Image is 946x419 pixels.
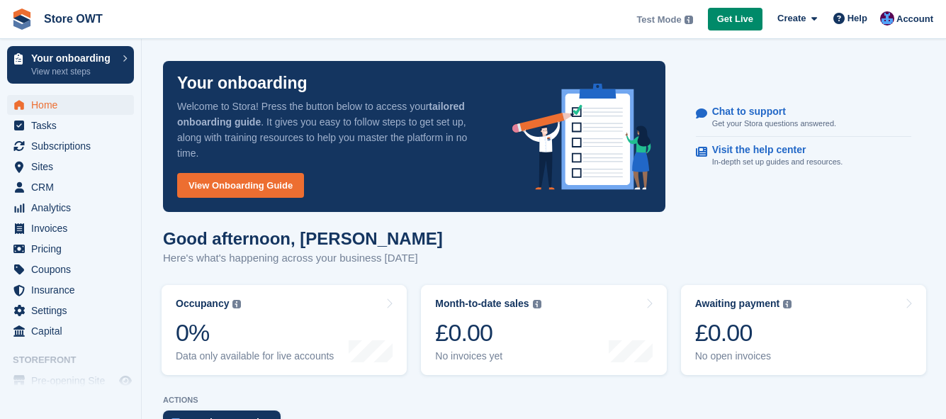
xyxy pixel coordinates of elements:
img: stora-icon-8386f47178a22dfd0bd8f6a31ec36ba5ce8667c1dd55bd0f319d3a0aa187defe.svg [11,9,33,30]
span: Capital [31,321,116,341]
p: Visit the help center [712,144,832,156]
span: Subscriptions [31,136,116,156]
div: Month-to-date sales [435,298,529,310]
a: View Onboarding Guide [177,173,304,198]
span: Coupons [31,259,116,279]
span: Invoices [31,218,116,238]
a: Awaiting payment £0.00 No open invoices [681,285,926,375]
a: menu [7,116,134,135]
a: Get Live [708,8,762,31]
a: menu [7,280,134,300]
div: No open invoices [695,350,792,362]
p: Your onboarding [177,75,308,91]
div: Occupancy [176,298,229,310]
img: icon-info-grey-7440780725fd019a000dd9b08b2336e03edf1995a4989e88bcd33f0948082b44.svg [783,300,792,308]
span: Pre-opening Site [31,371,116,391]
span: Analytics [31,198,116,218]
a: Visit the help center In-depth set up guides and resources. [696,137,911,175]
span: Sites [31,157,116,177]
a: menu [7,259,134,279]
a: Store OWT [38,7,108,30]
a: menu [7,157,134,177]
a: menu [7,371,134,391]
p: ACTIONS [163,396,925,405]
a: menu [7,95,134,115]
a: menu [7,177,134,197]
span: Help [848,11,867,26]
a: menu [7,321,134,341]
span: Storefront [13,353,141,367]
a: menu [7,136,134,156]
span: Create [777,11,806,26]
p: Chat to support [712,106,825,118]
p: Welcome to Stora! Press the button below to access your . It gives you easy to follow steps to ge... [177,99,490,161]
a: Preview store [117,372,134,389]
div: £0.00 [695,318,792,347]
p: Get your Stora questions answered. [712,118,836,130]
img: icon-info-grey-7440780725fd019a000dd9b08b2336e03edf1995a4989e88bcd33f0948082b44.svg [685,16,693,24]
span: Tasks [31,116,116,135]
a: menu [7,218,134,238]
div: Awaiting payment [695,298,780,310]
img: icon-info-grey-7440780725fd019a000dd9b08b2336e03edf1995a4989e88bcd33f0948082b44.svg [232,300,241,308]
div: Data only available for live accounts [176,350,334,362]
p: Your onboarding [31,53,116,63]
a: Occupancy 0% Data only available for live accounts [162,285,407,375]
span: Settings [31,301,116,320]
p: View next steps [31,65,116,78]
a: Chat to support Get your Stora questions answered. [696,99,911,138]
span: Account [896,12,933,26]
a: menu [7,239,134,259]
span: Pricing [31,239,116,259]
span: Test Mode [636,13,681,27]
a: menu [7,198,134,218]
span: Home [31,95,116,115]
div: 0% [176,318,334,347]
span: CRM [31,177,116,197]
h1: Good afternoon, [PERSON_NAME] [163,229,443,248]
img: onboarding-info-6c161a55d2c0e0a8cae90662b2fe09162a5109e8cc188191df67fb4f79e88e88.svg [512,84,651,190]
p: Here's what's happening across your business [DATE] [163,250,443,267]
a: Your onboarding View next steps [7,46,134,84]
div: No invoices yet [435,350,541,362]
span: Insurance [31,280,116,300]
a: Month-to-date sales £0.00 No invoices yet [421,285,666,375]
img: icon-info-grey-7440780725fd019a000dd9b08b2336e03edf1995a4989e88bcd33f0948082b44.svg [533,300,541,308]
a: menu [7,301,134,320]
span: Get Live [717,12,753,26]
p: In-depth set up guides and resources. [712,156,843,168]
div: £0.00 [435,318,541,347]
img: Andrew Omeltschenko [880,11,894,26]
